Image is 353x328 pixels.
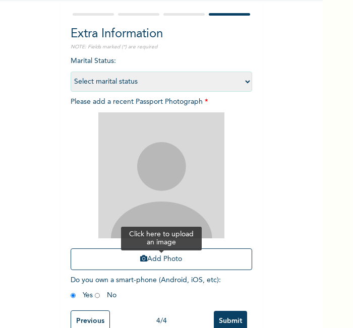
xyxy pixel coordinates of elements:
img: Crop [98,112,224,238]
span: Do you own a smart-phone (Android, iOS, etc) : Yes No [71,277,221,299]
span: Marital Status : [71,57,252,85]
p: NOTE: Fields marked (*) are required [71,43,252,51]
h2: Extra Information [71,25,252,43]
span: Please add a recent Passport Photograph [71,98,252,275]
button: Add Photo [71,248,252,270]
div: 4 / 4 [110,316,214,326]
